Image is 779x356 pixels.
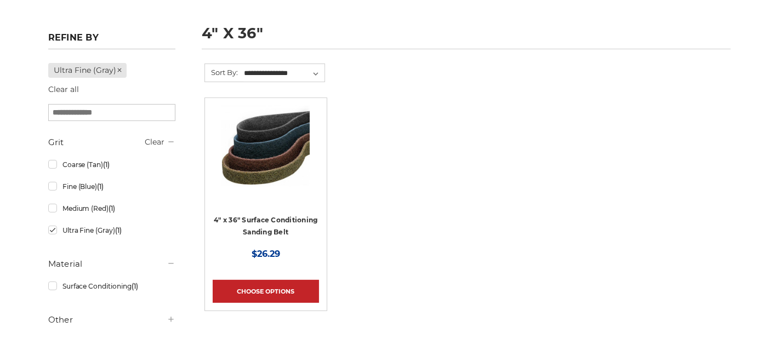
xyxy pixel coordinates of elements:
a: Clear all [48,84,79,94]
a: Clear [145,137,164,147]
a: Medium (Red) [48,199,175,218]
a: Surface Conditioning [48,277,175,296]
span: (1) [104,160,110,169]
span: (1) [109,204,116,213]
span: $26.29 [252,249,280,259]
a: Ultra Fine (Gray) [48,63,127,78]
a: Ultra Fine (Gray) [48,221,175,240]
h5: Refine by [48,32,175,49]
h1: 4" x 36" [202,26,731,49]
span: (1) [98,182,104,191]
h5: Other [48,313,175,326]
select: Sort By: [243,65,325,82]
a: Fine (Blue) [48,177,175,196]
a: 4" x 36" Surface Conditioning Sanding Belt [214,216,317,237]
h5: Material [48,257,175,271]
span: (1) [132,282,139,290]
a: Coarse (Tan) [48,155,175,174]
img: 4"x36" Surface Conditioning Sanding Belts [222,106,310,193]
a: Choose Options [213,280,319,303]
a: 4"x36" Surface Conditioning Sanding Belts [213,106,319,212]
label: Sort By: [205,64,238,81]
span: (1) [116,226,122,234]
h5: Grit [48,136,175,149]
